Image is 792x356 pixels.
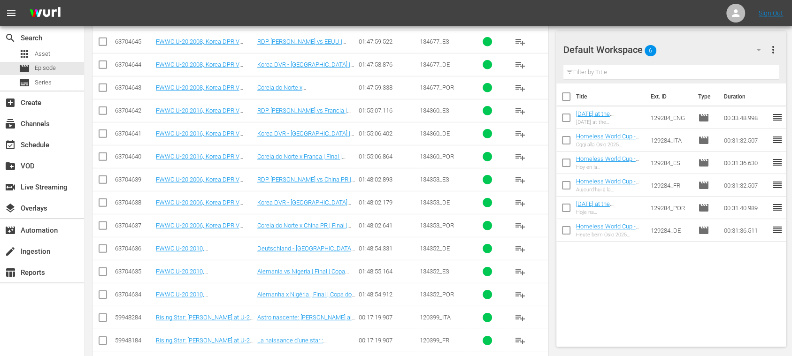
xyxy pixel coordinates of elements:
[115,291,153,298] div: 63704634
[359,222,417,229] div: 01:48:02.641
[5,182,16,193] span: Live Streaming
[720,129,772,151] td: 00:31:32.507
[576,187,643,193] div: Aujourd'hui à la [GEOGRAPHIC_DATA] 2025 Homeless World Cup
[6,8,17,19] span: menu
[156,337,254,351] a: Rising Star: [PERSON_NAME] at U-20 FWC 2005 (FR)
[359,291,417,298] div: 01:48:54.912
[359,84,417,91] div: 01:47:59.338
[115,153,153,160] div: 63704640
[509,30,531,53] button: playlist_add
[509,214,531,237] button: playlist_add
[5,225,16,236] span: Automation
[692,83,718,110] th: Type
[515,312,526,323] span: playlist_add
[359,199,417,206] div: 01:48:02.179
[772,202,783,213] span: reorder
[19,63,30,74] span: Episode
[156,130,243,144] a: FWWC U-20 2016, Korea DPR V France Final (DE)
[759,9,783,17] a: Sign Out
[359,337,417,344] div: 00:17:19.907
[359,107,417,114] div: 01:55:07.116
[420,314,451,321] span: 120399_ITA
[359,245,417,252] div: 01:48:54.331
[509,99,531,122] button: playlist_add
[515,197,526,208] span: playlist_add
[698,135,709,146] span: Episode
[698,180,709,191] span: Episode
[5,203,16,214] span: Overlays
[645,41,656,61] span: 6
[515,36,526,47] span: playlist_add
[509,306,531,329] button: playlist_add
[509,122,531,145] button: playlist_add
[5,32,16,44] span: Search
[509,76,531,99] button: playlist_add
[772,157,783,168] span: reorder
[515,59,526,70] span: playlist_add
[359,314,417,321] div: 00:17:19.907
[115,337,153,344] div: 59948184
[576,119,643,125] div: [DATE] at the [GEOGRAPHIC_DATA] 2025 Homeless World Cup
[509,53,531,76] button: playlist_add
[23,2,68,24] img: ans4CAIJ8jUAAAAAAAAAAAAAAAAAAAAAAAAgQb4GAAAAAAAAAAAAAAAAAAAAAAAAJMjXAAAAAAAAAAAAAAAAAAAAAAAAgAT5G...
[5,267,16,278] span: Reports
[576,200,635,228] a: [DATE] at the [GEOGRAPHIC_DATA] 2025 Homeless World Cup (PT)
[515,82,526,93] span: playlist_add
[156,268,225,289] a: FWWC U-20 2010, [GEOGRAPHIC_DATA] v [GEOGRAPHIC_DATA] (ES)
[156,38,243,59] a: FWWC U-20 2008, Korea DPR V [GEOGRAPHIC_DATA] ([GEOGRAPHIC_DATA])
[257,314,355,328] a: Astro nascente: [PERSON_NAME] al Mondiale Under 20
[509,168,531,191] button: playlist_add
[420,84,454,91] span: 134677_POR
[257,84,355,119] a: Coreia do Norte x [GEOGRAPHIC_DATA] | Final | Copa do Mundo FIFA Feminina Sub-20 de 2008, no [GEO...
[420,245,450,252] span: 134352_DE
[576,232,643,238] div: Heute beim Oslo 2025 Homeless World Cup
[509,260,531,283] button: playlist_add
[509,191,531,214] button: playlist_add
[509,283,531,306] button: playlist_add
[35,49,50,59] span: Asset
[647,151,694,174] td: 129284_ES
[515,174,526,185] span: playlist_add
[115,199,153,206] div: 63704638
[156,245,217,273] a: FWWC U-20 2010, [GEOGRAPHIC_DATA] v [GEOGRAPHIC_DATA] ([GEOGRAPHIC_DATA])
[420,176,449,183] span: 134353_ES
[509,329,531,352] button: playlist_add
[720,151,772,174] td: 00:31:36.630
[359,153,417,160] div: 01:55:06.864
[156,222,243,236] a: FWWC U-20 2006, Korea DPR V China Pr (PT)
[698,157,709,168] span: Episode
[5,139,16,151] span: Schedule
[257,222,354,250] a: Coreia do Norte x China PR | Final | Copa do Mundo FIFA Feminina Sub-20 de 2006, na [GEOGRAPHIC_D...
[359,61,417,68] div: 01:47:58.876
[115,38,153,45] div: 63704645
[515,335,526,346] span: playlist_add
[420,268,449,275] span: 134352_ES
[420,38,449,45] span: 134677_ES
[115,222,153,229] div: 63704637
[698,202,709,213] span: Episode
[156,153,243,167] a: FWWC U-20 2016, Korea DPR V France Final (PT)
[156,84,243,98] a: FWWC U-20 2008, Korea DPR V [GEOGRAPHIC_DATA] (PT)
[720,197,772,219] td: 00:31:40.989
[420,199,450,206] span: 134353_DE
[420,291,454,298] span: 134352_POR
[563,37,770,63] div: Default Workspace
[257,268,355,296] a: Alemania vs Nigeria | Final | Copa Mundial Femenina Sub-20 de la FIFA [GEOGRAPHIC_DATA] 2010™ | P...
[515,243,526,254] span: playlist_add
[35,63,56,73] span: Episode
[115,61,153,68] div: 63704644
[576,223,639,237] a: Homeless World Cup - HL Show Playouts (DE)
[19,77,30,88] span: Series
[156,176,243,190] a: FWWC U-20 2006, Korea DPR V China Pr (ES)
[257,107,355,142] a: RDP [PERSON_NAME] vs Francia | Final | Copa Mundial Femenina Sub-20 de la FIFA Papúa [GEOGRAPHIC_...
[768,38,779,61] button: more_vert
[420,337,449,344] span: 120399_FR
[576,110,635,138] a: [DATE] at the [GEOGRAPHIC_DATA] 2025 Homeless World Cup (EN)
[115,268,153,275] div: 63704635
[5,118,16,129] span: Channels
[515,220,526,231] span: playlist_add
[576,133,639,147] a: Homeless World Cup - HL Show Playouts (IT)
[772,224,783,235] span: reorder
[647,174,694,197] td: 129284_FR
[420,130,450,137] span: 134360_DE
